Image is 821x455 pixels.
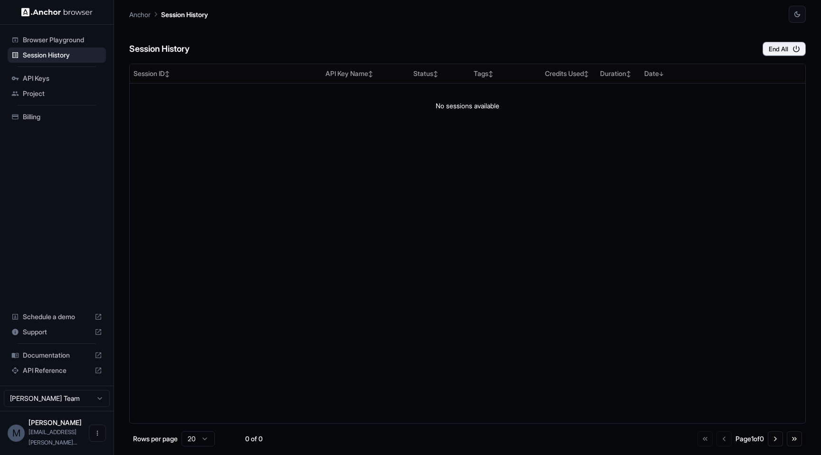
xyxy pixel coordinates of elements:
[763,42,806,56] button: End All
[129,9,151,19] p: Anchor
[8,309,106,324] div: Schedule a demo
[735,434,764,444] div: Page 1 of 0
[23,35,102,45] span: Browser Playground
[626,70,631,77] span: ↕
[545,69,592,78] div: Credits Used
[129,42,190,56] h6: Session History
[161,9,208,19] p: Session History
[89,425,106,442] button: Open menu
[584,70,589,77] span: ↕
[8,363,106,378] div: API Reference
[130,83,805,129] td: No sessions available
[8,348,106,363] div: Documentation
[8,32,106,47] div: Browser Playground
[23,50,102,60] span: Session History
[134,69,318,78] div: Session ID
[433,70,438,77] span: ↕
[8,109,106,124] div: Billing
[325,69,406,78] div: API Key Name
[600,69,637,78] div: Duration
[23,112,102,122] span: Billing
[29,418,82,427] span: Michael Luo
[23,366,91,375] span: API Reference
[8,71,106,86] div: API Keys
[8,86,106,101] div: Project
[644,69,730,78] div: Date
[23,312,91,322] span: Schedule a demo
[413,69,466,78] div: Status
[8,425,25,442] div: M
[165,70,170,77] span: ↕
[23,74,102,83] span: API Keys
[659,70,664,77] span: ↓
[488,70,493,77] span: ↕
[8,47,106,63] div: Session History
[230,434,277,444] div: 0 of 0
[23,351,91,360] span: Documentation
[368,70,373,77] span: ↕
[23,89,102,98] span: Project
[23,327,91,337] span: Support
[129,9,208,19] nav: breadcrumb
[474,69,537,78] div: Tags
[8,324,106,340] div: Support
[21,8,93,17] img: Anchor Logo
[29,428,77,446] span: michael@tinyfish.io
[133,434,178,444] p: Rows per page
